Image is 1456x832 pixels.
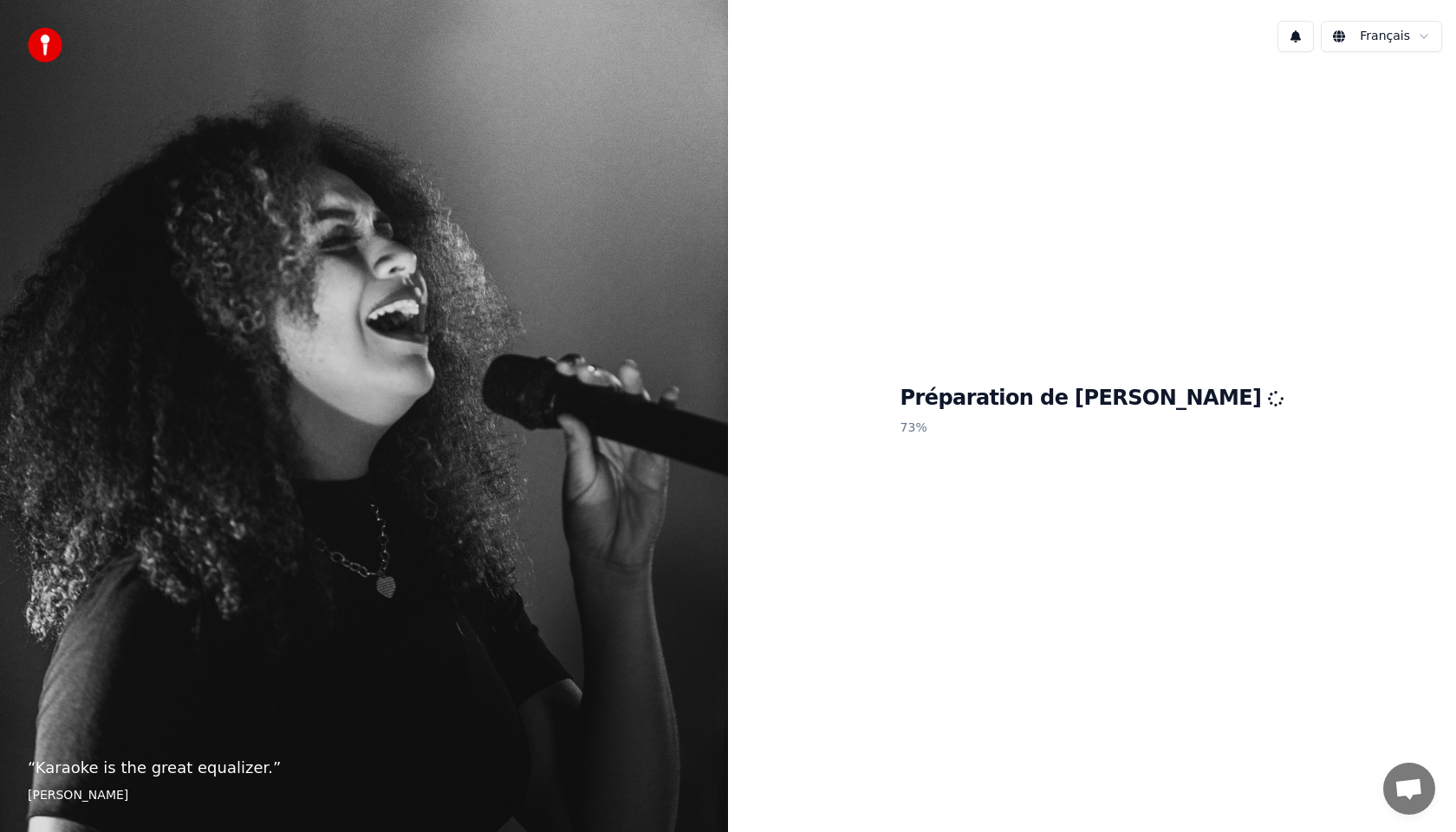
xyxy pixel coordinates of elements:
footer: [PERSON_NAME] [28,787,700,804]
img: youka [28,28,62,62]
h1: Préparation de [PERSON_NAME] [900,385,1284,413]
p: 73 % [900,413,1284,444]
p: “ Karaoke is the great equalizer. ” [28,756,700,780]
a: Ouvrir le chat [1383,763,1435,815]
